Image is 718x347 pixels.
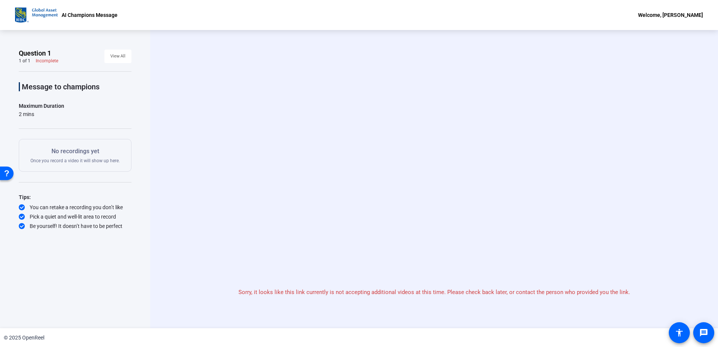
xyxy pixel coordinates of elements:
mat-icon: message [699,328,708,337]
div: Welcome, [PERSON_NAME] [638,11,703,20]
div: Once you record a video it will show up here. [30,147,120,164]
div: Maximum Duration [19,101,64,110]
div: 1 of 1 [19,58,30,64]
div: You can retake a recording you don’t like [19,204,131,211]
img: OpenReel logo [15,8,58,23]
p: Message to champions [22,82,131,91]
p: Sorry, it looks like this link currently is not accepting additional videos at this time. Please ... [238,288,630,297]
mat-icon: accessibility [675,328,684,337]
div: Pick a quiet and well-lit area to record [19,213,131,220]
div: Tips: [19,193,131,202]
span: Question 1 [19,49,51,58]
span: View All [110,51,125,62]
div: Be yourself! It doesn’t have to be perfect [19,222,131,230]
div: Incomplete [36,58,58,64]
p: AI Champions Message [62,11,118,20]
div: © 2025 OpenReel [4,334,44,342]
p: No recordings yet [30,147,120,156]
div: 2 mins [19,110,64,118]
button: View All [104,50,131,63]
